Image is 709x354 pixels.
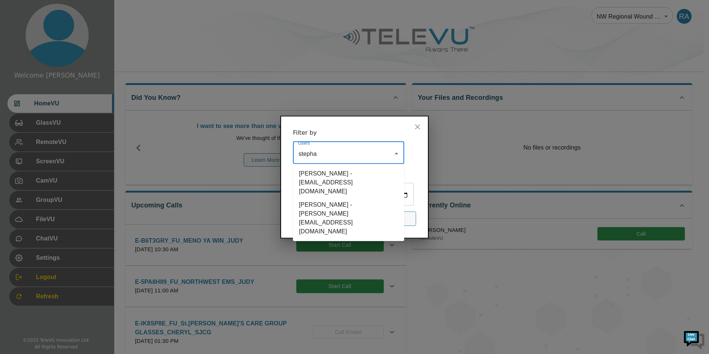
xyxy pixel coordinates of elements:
[410,119,425,134] button: close
[293,129,317,136] span: Filter by
[293,167,404,198] li: [PERSON_NAME] - [EMAIL_ADDRESS][DOMAIN_NAME]
[391,148,402,159] button: Close
[683,328,705,350] img: Chat Widget
[293,198,404,238] li: [PERSON_NAME] - [PERSON_NAME][EMAIL_ADDRESS][DOMAIN_NAME]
